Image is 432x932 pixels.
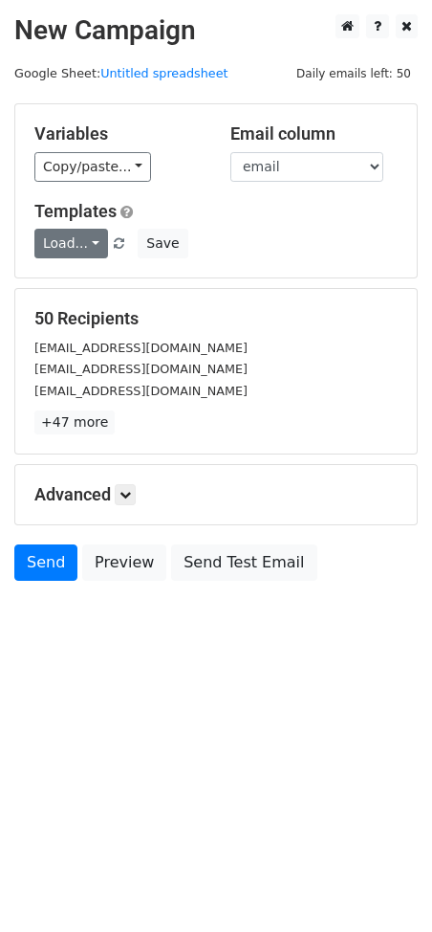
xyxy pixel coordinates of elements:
[171,544,316,581] a: Send Test Email
[34,384,248,398] small: [EMAIL_ADDRESS][DOMAIN_NAME]
[138,229,187,258] button: Save
[34,484,398,505] h5: Advanced
[34,341,248,355] small: [EMAIL_ADDRESS][DOMAIN_NAME]
[82,544,166,581] a: Preview
[290,66,418,80] a: Daily emails left: 50
[336,840,432,932] iframe: Chat Widget
[34,411,115,434] a: +47 more
[100,66,227,80] a: Untitled spreadsheet
[14,14,418,47] h2: New Campaign
[14,66,228,80] small: Google Sheet:
[34,308,398,329] h5: 50 Recipients
[34,152,151,182] a: Copy/paste...
[34,123,202,144] h5: Variables
[14,544,77,581] a: Send
[34,362,248,376] small: [EMAIL_ADDRESS][DOMAIN_NAME]
[34,201,117,221] a: Templates
[34,229,108,258] a: Load...
[290,63,418,84] span: Daily emails left: 50
[230,123,398,144] h5: Email column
